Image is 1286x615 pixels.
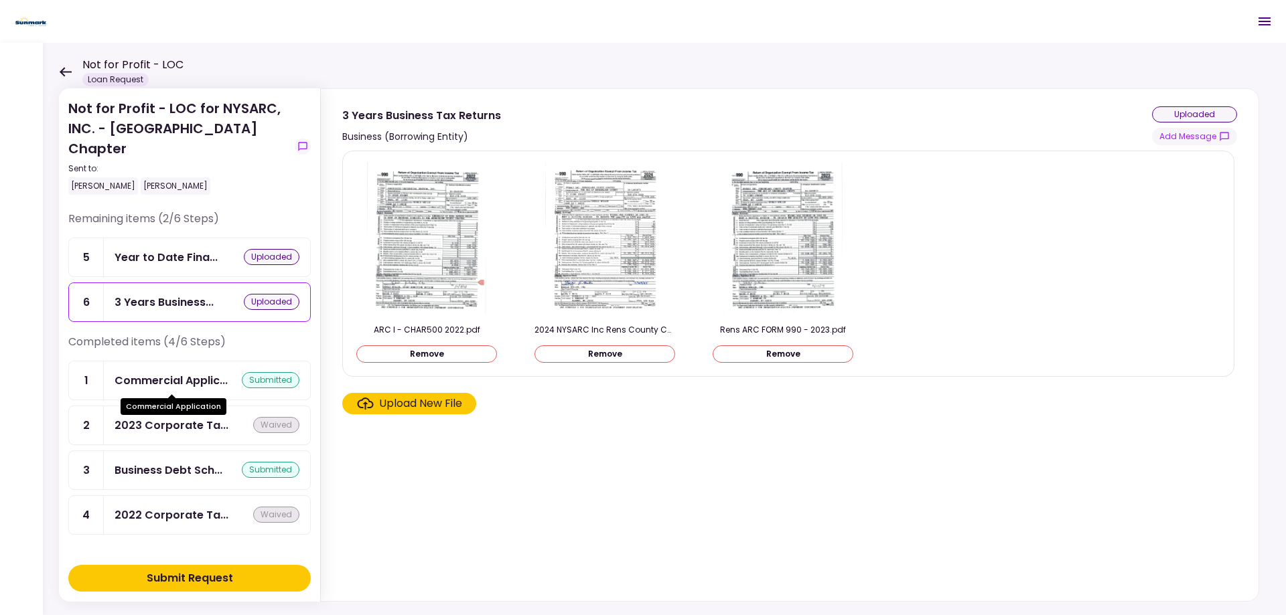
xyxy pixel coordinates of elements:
div: Not for Profit - LOC for NYSARC, INC. - [GEOGRAPHIC_DATA] Chapter [68,98,289,195]
div: 3 [69,451,104,489]
div: 6 [69,283,104,321]
button: Open menu [1248,5,1281,37]
div: Completed items (4/6 Steps) [68,334,311,361]
div: Remaining items (2/6 Steps) [68,211,311,238]
div: 2024 NYSARC Inc Rens County Chapter Form 990.pdf [534,324,675,336]
div: Rens ARC FORM 990 - 2023.pdf [713,324,853,336]
a: 63 Years Business Tax Returnsuploaded [68,282,311,322]
span: Click here to upload the required document [342,393,476,414]
div: Loan Request [82,73,149,86]
button: Submit Request [68,565,311,592]
div: uploaded [1152,106,1237,122]
div: 3 Years Business Tax Returns [342,107,501,124]
div: 3 Years Business Tax ReturnsBusiness (Borrowing Entity)uploadedshow-messagesARC I - CHAR500 2022.... [320,88,1259,602]
a: 42022 Corporate Tax Returnswaived [68,495,311,535]
div: uploaded [244,294,299,310]
div: Sent to: [68,163,289,175]
a: 5Year to Date Financialsuploaded [68,238,311,277]
div: 5 [69,238,104,276]
a: 1Commercial Applicationsubmitted [68,361,311,400]
div: Business Debt Schedule [115,462,222,478]
div: 1 [69,361,104,400]
div: [PERSON_NAME] [68,177,138,195]
div: uploaded [244,249,299,265]
div: submitted [242,372,299,388]
h1: Not for Profit - LOC [82,57,184,73]
div: waived [253,417,299,433]
div: submitted [242,462,299,478]
div: 2 [69,406,104,444]
div: ARC I - CHAR500 2022.pdf [356,324,497,336]
div: Submit Request [147,570,233,586]
a: 3Business Debt Schedulesubmitted [68,450,311,490]
div: Business (Borrowing Entity) [342,128,501,145]
button: show-messages [295,139,311,155]
div: 3 Years Business Tax Returns [115,294,214,311]
div: Commercial Application [121,398,226,415]
a: 22023 Corporate Tax Returnswaived [68,406,311,445]
div: 2023 Corporate Tax Returns [115,417,228,434]
div: Upload New File [379,396,462,412]
div: waived [253,507,299,523]
button: Remove [356,345,497,363]
div: 4 [69,496,104,534]
div: [PERSON_NAME] [141,177,210,195]
div: 2022 Corporate Tax Returns [115,507,228,523]
div: Year to Date Financials [115,249,218,266]
button: Remove [713,345,853,363]
img: Partner icon [13,11,49,31]
button: Remove [534,345,675,363]
button: show-messages [1152,128,1237,145]
div: Commercial Application [115,372,228,389]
